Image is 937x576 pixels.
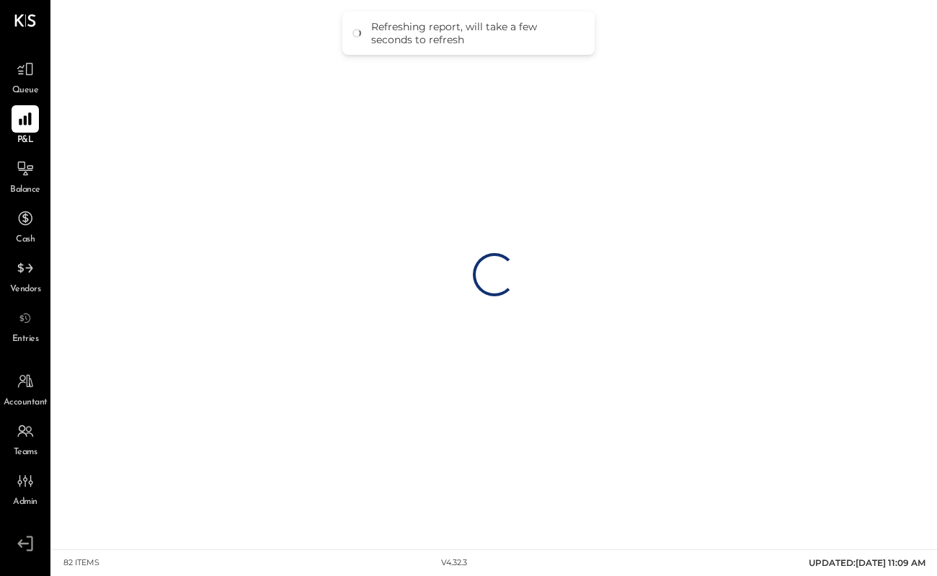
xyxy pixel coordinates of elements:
span: Cash [16,234,35,247]
span: UPDATED: [DATE] 11:09 AM [809,557,925,568]
a: Vendors [1,254,50,296]
span: P&L [17,134,34,147]
span: Teams [14,446,37,459]
a: Accountant [1,368,50,409]
a: Balance [1,155,50,197]
a: Admin [1,467,50,509]
div: Refreshing report, will take a few seconds to refresh [371,20,580,46]
a: P&L [1,105,50,147]
a: Cash [1,205,50,247]
span: Entries [12,333,39,346]
span: Queue [12,84,39,97]
a: Teams [1,417,50,459]
a: Entries [1,304,50,346]
span: Balance [10,184,40,197]
span: Vendors [10,283,41,296]
a: Queue [1,56,50,97]
span: Admin [13,496,37,509]
span: Accountant [4,396,48,409]
div: 82 items [63,557,99,569]
div: v 4.32.3 [441,557,467,569]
